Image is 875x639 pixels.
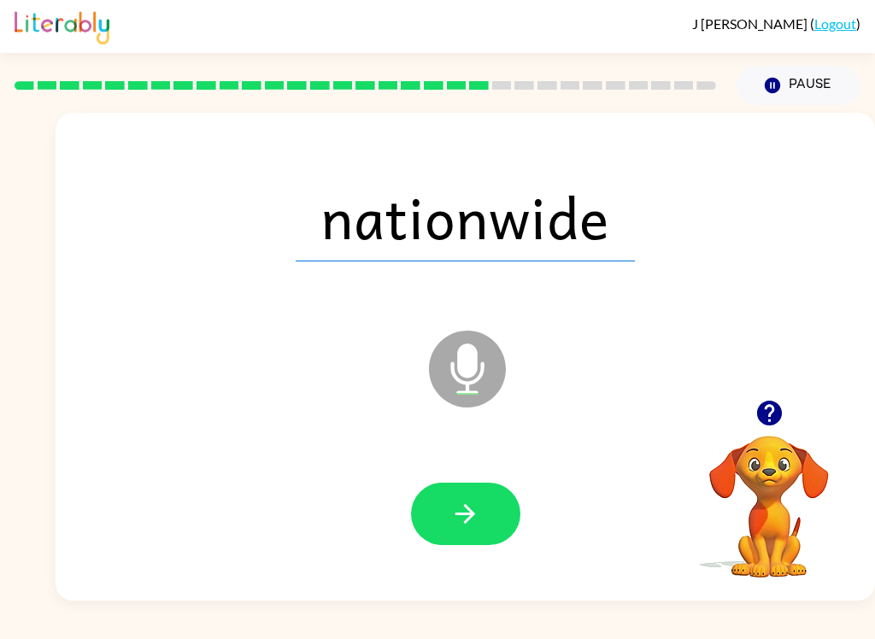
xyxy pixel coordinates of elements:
div: ( ) [692,15,860,32]
span: nationwide [296,173,635,261]
button: Pause [737,66,860,105]
video: Your browser must support playing .mp4 files to use Literably. Please try using another browser. [684,409,854,580]
a: Logout [814,15,856,32]
img: Literably [15,7,109,44]
span: J [PERSON_NAME] [692,15,810,32]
